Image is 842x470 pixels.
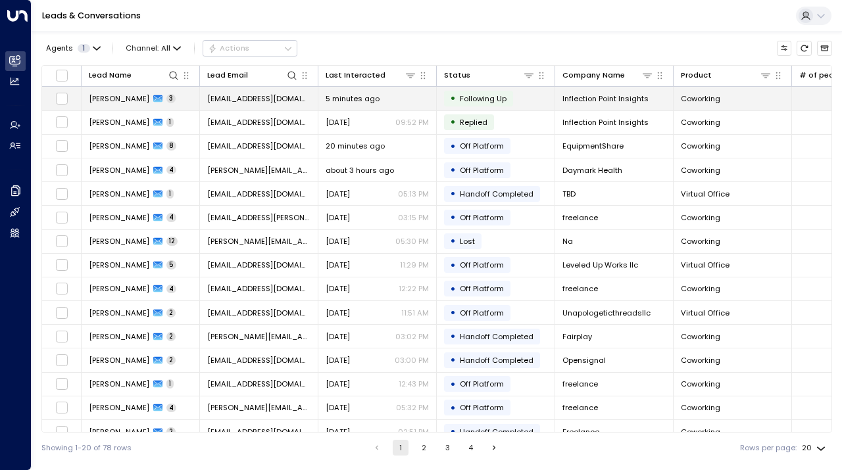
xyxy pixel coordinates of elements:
span: Inflection Point Insights [562,117,649,128]
span: freelance [562,379,598,389]
span: Virtual Office [681,260,730,270]
div: • [450,280,456,298]
span: Coworking [681,93,720,104]
div: • [450,89,456,107]
span: freelance [562,402,598,413]
label: Rows per page: [740,442,797,454]
span: Sep 11, 2025 [326,283,350,294]
span: Coworking [681,165,720,176]
button: Go to page 2 [416,440,432,456]
span: Toggle select row [55,401,68,414]
div: • [450,161,456,179]
div: • [450,185,456,202]
span: Lost [460,236,475,247]
span: Bobby Bennett [89,427,149,437]
span: EquipmentShare [562,141,624,151]
span: Sep 11, 2025 [326,308,350,318]
span: Thomas Williams [89,283,149,294]
span: michelle.mh.lee92@gmail.com [207,236,310,247]
a: Leads & Conversations [42,10,141,21]
div: Status [444,69,535,82]
button: Go to page 3 [439,440,455,456]
span: Sep 08, 2025 [326,355,350,365]
span: Tay@leveledupreentry.com [207,260,310,270]
button: page 1 [393,440,409,456]
button: Channel:All [122,41,186,55]
span: 1 [166,379,174,388]
span: Handoff Completed [460,331,533,342]
span: Off Platform [460,402,504,413]
span: 3 [166,94,176,103]
span: Freelance [562,427,599,437]
span: Off Platform [460,141,504,151]
span: Toggle select row [55,330,68,343]
span: Coworking [681,283,720,294]
span: Off Platform [460,379,504,389]
div: Last Interacted [326,69,416,82]
button: Agents1 [41,41,104,55]
button: Customize [777,41,792,56]
span: Replied [460,117,487,128]
button: Archived Leads [817,41,832,56]
span: ben@inflectionpointinsights.com [207,93,310,104]
div: Showing 1-20 of 78 rows [41,442,132,454]
span: Coworking [681,212,720,223]
span: danielle.r.kuhn@gmail.com [207,402,310,413]
span: Toggle select row [55,92,68,105]
span: Ben Jones [89,117,149,128]
span: 2 [166,427,176,436]
span: Toggle select row [55,139,68,153]
p: 05:13 PM [398,189,429,199]
span: 20 minutes ago [326,141,385,151]
span: TBD [562,189,576,199]
div: • [450,256,456,274]
span: mslmoss@gmail.com [207,189,310,199]
span: Off Platform [460,308,504,318]
div: Product [681,69,772,82]
span: Off Platform [460,260,504,270]
span: Refresh [797,41,812,56]
span: Ben Jones [89,93,149,104]
span: Coworking [681,117,720,128]
span: about 3 hours ago [326,165,394,176]
span: 2 [166,332,176,341]
span: rachel.j.franz@gmail.com [207,331,310,342]
span: Unapologeticthreadsllc [562,308,651,318]
div: Lead Email [207,69,298,82]
span: Off Platform [460,165,504,176]
span: Sep 16, 2025 [326,189,350,199]
span: Coworking [681,355,720,365]
span: Toggle select row [55,282,68,295]
span: Danielle Kuhn [89,402,149,413]
p: 11:51 AM [401,308,429,318]
p: 12:43 PM [399,379,429,389]
p: 12:22 PM [399,283,429,294]
span: Coworking [681,141,720,151]
span: filipegomes404@gmail.com [207,141,310,151]
div: • [450,375,456,393]
div: Button group with a nested menu [203,40,297,56]
span: Coworking [681,331,720,342]
div: Lead Email [207,69,248,82]
p: 11:29 PM [400,260,429,270]
span: Fairplay [562,331,592,342]
span: Michelle Lee [89,236,149,247]
div: • [450,327,456,345]
span: Filipe Magalhaes Gomes [89,141,149,151]
span: Toggle select row [55,258,68,271]
span: mmacgill95@gmail.com [207,355,310,365]
span: Off Platform [460,283,504,294]
span: okcberto@gmail.com [207,427,310,437]
span: 5 minutes ago [326,93,380,104]
span: Milagros Thompson [89,308,149,318]
span: orik10@gmail.com [207,379,310,389]
span: Virtual Office [681,189,730,199]
span: Mallory Macgill [89,355,149,365]
span: Handoff Completed [460,427,533,437]
div: • [450,351,456,369]
p: 03:00 PM [395,355,429,365]
p: 02:51 PM [398,427,429,437]
span: 2 [166,308,176,317]
span: Chloe Stier [89,165,149,176]
button: Actions [203,40,297,56]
